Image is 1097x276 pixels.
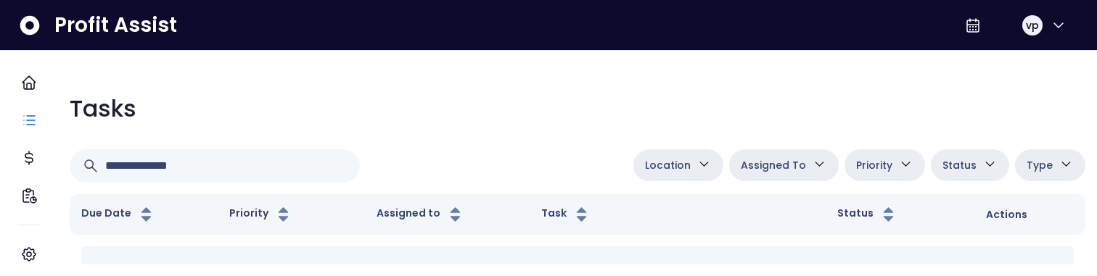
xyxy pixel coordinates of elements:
span: vp [1026,18,1039,33]
svg: Search icon [82,157,99,175]
button: Due Date [81,206,155,223]
button: Status [837,206,897,223]
span: Profit Assist [54,12,177,38]
span: Assigned To [741,156,806,174]
button: Task [541,206,591,223]
span: Location [645,156,691,174]
th: Actions [974,194,1085,235]
span: Status [942,156,977,174]
button: Assigned to [377,206,464,223]
span: Priority [856,156,892,174]
span: Type [1027,156,1053,174]
button: Priority [229,206,292,223]
p: Tasks [70,91,136,126]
